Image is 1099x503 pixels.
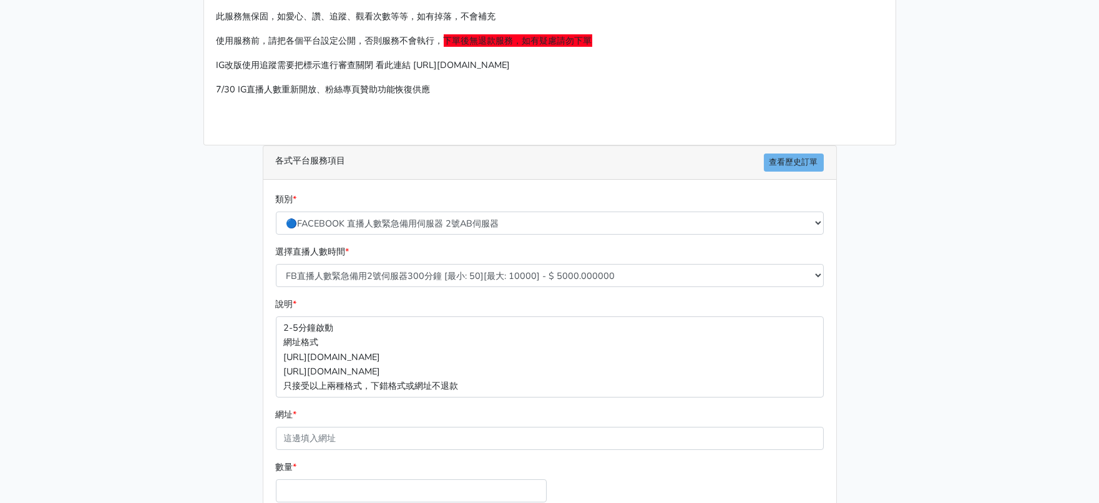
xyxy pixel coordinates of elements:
[217,34,883,48] p: 使用服務前，請把各個平台設定公開，否則服務不會執行，
[276,245,349,259] label: 選擇直播人數時間
[276,460,297,474] label: 數量
[276,297,297,311] label: 說明
[263,146,836,180] div: 各式平台服務項目
[276,316,824,397] p: 2-5分鐘啟動 網址格式 [URL][DOMAIN_NAME] [URL][DOMAIN_NAME] 只接受以上兩種格式，下錯格式或網址不退款
[217,9,883,24] p: 此服務無保固，如愛心、讚、追蹤、觀看次數等等，如有掉落，不會補充
[217,58,883,72] p: IG改版使用追蹤需要把標示進行審查關閉 看此連結 [URL][DOMAIN_NAME]
[276,427,824,450] input: 這邊填入網址
[276,408,297,422] label: 網址
[444,34,592,47] span: 下單後無退款服務，如有疑慮請勿下單
[764,154,824,172] a: 查看歷史訂單
[217,82,883,97] p: 7/30 IG直播人數重新開放、粉絲專頁贊助功能恢復供應
[276,192,297,207] label: 類別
